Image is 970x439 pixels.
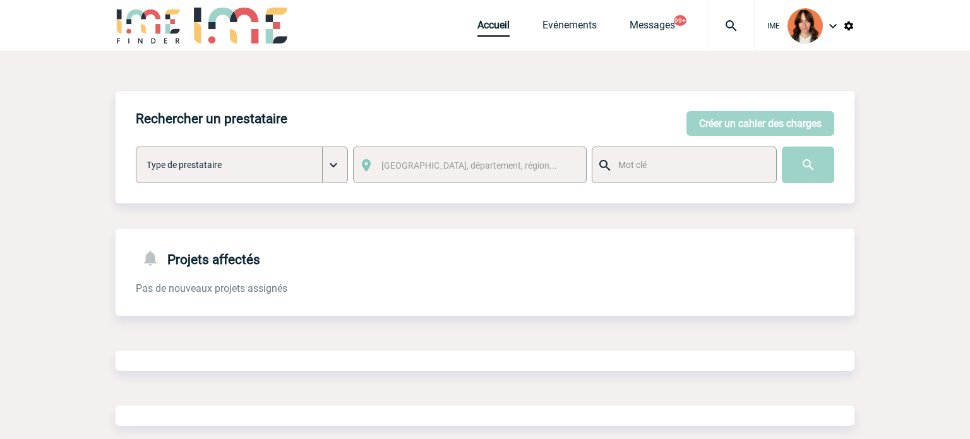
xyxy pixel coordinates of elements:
span: IME [767,21,780,30]
input: Submit [782,147,834,183]
img: 94396-2.png [787,8,823,44]
img: IME-Finder [116,8,181,44]
span: Pas de nouveaux projets assignés [136,282,287,294]
img: notifications-24-px-g.png [141,249,167,267]
span: [GEOGRAPHIC_DATA], département, région... [381,160,557,171]
button: 99+ [674,15,686,26]
a: Accueil [477,19,510,37]
input: Mot clé [615,157,765,173]
a: Messages [630,19,675,37]
h4: Rechercher un prestataire [136,111,287,126]
h4: Projets affectés [136,249,260,267]
a: Evénements [542,19,597,37]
